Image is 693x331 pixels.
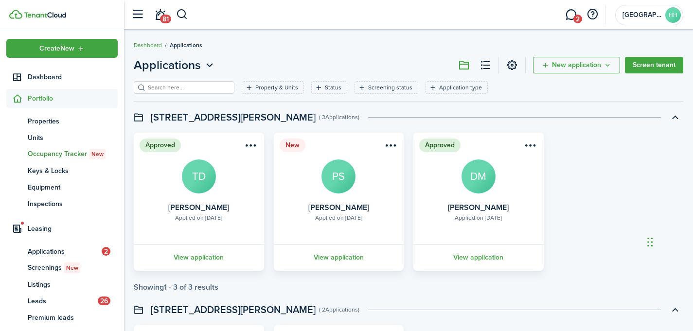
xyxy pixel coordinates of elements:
[102,247,110,256] span: 2
[319,305,359,314] swimlane-subtitle: ( 2 Applications )
[164,281,193,293] pagination-page-total: 1 - 3 of 3
[562,2,580,27] a: Messaging
[6,260,118,276] a: ScreeningsNew
[28,224,118,234] span: Leasing
[134,283,218,292] div: Showing results
[28,199,118,209] span: Inspections
[28,116,118,126] span: Properties
[462,159,496,193] avatar-text: DM
[132,244,266,271] a: View application
[412,244,545,271] a: View application
[242,81,304,94] filter-tag: Open filter
[6,68,118,87] a: Dashboard
[311,81,347,94] filter-tag: Open filter
[6,309,118,326] a: Premium leads
[6,243,118,260] a: Applications2
[533,57,620,73] button: New application
[573,15,582,23] span: 2
[272,244,406,271] a: View application
[6,195,118,212] a: Inspections
[175,213,222,222] div: Applied on [DATE]
[665,7,681,23] avatar-text: HH
[6,162,118,179] a: Keys & Locks
[176,6,188,23] button: Search
[145,83,231,92] input: Search here...
[128,5,147,24] button: Open sidebar
[315,213,362,222] div: Applied on [DATE]
[28,133,118,143] span: Units
[28,166,118,176] span: Keys & Locks
[625,57,683,73] a: Screen tenant
[134,56,216,74] button: Applications
[6,113,118,129] a: Properties
[28,182,118,192] span: Equipment
[134,56,201,74] span: Applications
[533,57,620,73] button: Open menu
[28,93,118,104] span: Portfolio
[24,12,66,18] img: TenantCloud
[368,83,412,92] filter-tag-label: Screening status
[6,39,118,58] button: Open menu
[9,10,22,19] img: TenantCloud
[170,41,202,50] span: Applications
[151,2,169,27] a: Notifications
[134,56,216,74] button: Open menu
[319,113,359,122] swimlane-subtitle: ( 3 Applications )
[39,45,74,52] span: Create New
[426,81,488,94] filter-tag: Open filter
[168,203,229,212] card-title: [PERSON_NAME]
[151,302,316,317] swimlane-title: [STREET_ADDRESS][PERSON_NAME]
[622,12,661,18] span: Hannawa Heights
[355,81,418,94] filter-tag: Open filter
[584,6,601,23] button: Open resource center
[439,83,482,92] filter-tag-label: Application type
[522,140,538,154] button: Open menu
[448,203,509,212] card-title: [PERSON_NAME]
[6,293,118,309] a: Leads26
[28,279,118,290] span: Listings
[647,227,653,257] div: Drag
[134,133,683,292] application-list-swimlane-item: Toggle accordion
[455,213,502,222] div: Applied on [DATE]
[98,296,110,305] span: 26
[140,139,181,152] status: Approved
[66,263,78,272] span: New
[28,262,118,273] span: Screenings
[325,83,341,92] filter-tag-label: Status
[6,146,118,162] a: Occupancy TrackerNew
[160,15,171,23] span: 81
[182,159,216,193] avatar-text: TD
[28,246,102,257] span: Applications
[28,296,98,306] span: Leads
[419,139,461,152] status: Approved
[243,140,258,154] button: Open menu
[308,203,369,212] card-title: [PERSON_NAME]
[28,313,118,323] span: Premium leads
[382,140,398,154] button: Open menu
[280,139,305,152] status: New
[28,72,118,82] span: Dashboard
[28,149,118,159] span: Occupancy Tracker
[667,301,683,318] button: Toggle accordion
[6,179,118,195] a: Equipment
[255,83,298,92] filter-tag-label: Property & Units
[134,41,162,50] a: Dashboard
[6,276,118,293] a: Listings
[667,109,683,125] button: Toggle accordion
[321,159,355,193] avatar-text: PS
[6,129,118,146] a: Units
[91,150,104,158] span: New
[151,110,316,124] swimlane-title: [STREET_ADDRESS][PERSON_NAME]
[644,218,693,264] iframe: Chat Widget
[552,62,601,69] span: New application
